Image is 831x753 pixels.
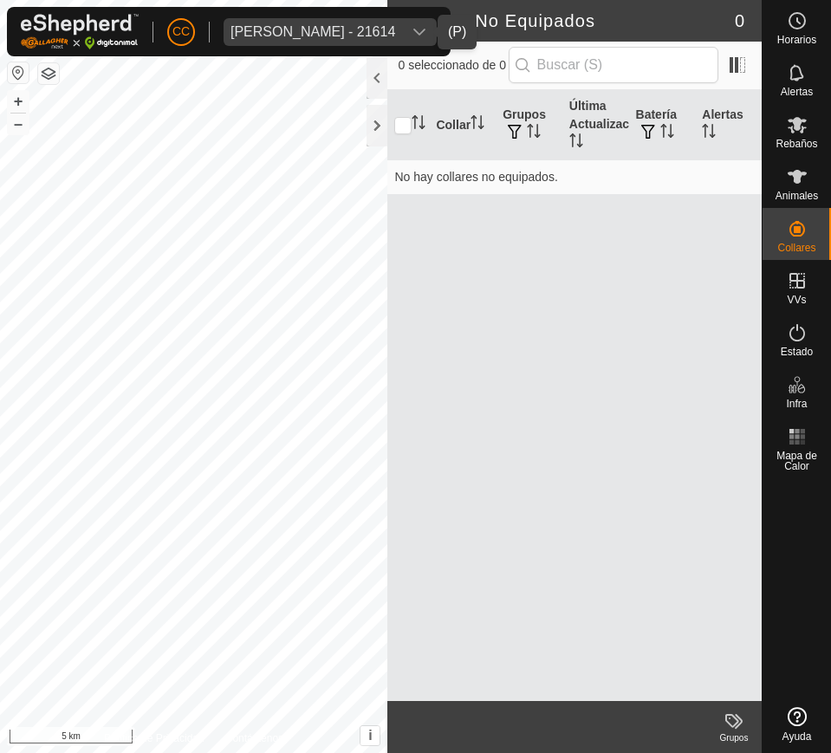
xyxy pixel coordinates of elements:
[706,731,762,744] div: Grupos
[786,399,807,409] span: Infra
[787,295,806,305] span: VVs
[562,90,629,160] th: Última Actualización
[21,14,139,49] img: Logo Gallagher
[402,18,437,46] div: dropdown trigger
[776,191,818,201] span: Animales
[471,118,484,132] p-sorticon: Activar para ordenar
[224,18,402,46] span: Diego Hoyos Ruiz - 21614
[777,243,815,253] span: Collares
[8,91,29,112] button: +
[38,63,59,84] button: Capas del Mapa
[429,90,496,160] th: Collar
[695,90,762,160] th: Alertas
[527,127,541,140] p-sorticon: Activar para ordenar
[782,731,812,742] span: Ayuda
[763,700,831,749] a: Ayuda
[398,10,734,31] h2: Collares No Equipados
[368,728,372,743] span: i
[387,159,762,194] td: No hay collares no equipados.
[360,726,380,745] button: i
[781,347,813,357] span: Estado
[225,730,283,746] a: Contáctenos
[777,35,816,45] span: Horarios
[781,87,813,97] span: Alertas
[496,90,562,160] th: Grupos
[509,47,718,83] input: Buscar (S)
[104,730,204,746] a: Política de Privacidad
[767,451,827,471] span: Mapa de Calor
[702,127,716,140] p-sorticon: Activar para ordenar
[8,62,29,83] button: Restablecer Mapa
[776,139,817,149] span: Rebaños
[398,56,508,75] span: 0 seleccionado de 0
[735,8,744,34] span: 0
[8,114,29,134] button: –
[172,23,190,41] span: CC
[412,118,425,132] p-sorticon: Activar para ordenar
[660,127,674,140] p-sorticon: Activar para ordenar
[569,136,583,150] p-sorticon: Activar para ordenar
[230,25,395,39] div: [PERSON_NAME] - 21614
[629,90,696,160] th: Batería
